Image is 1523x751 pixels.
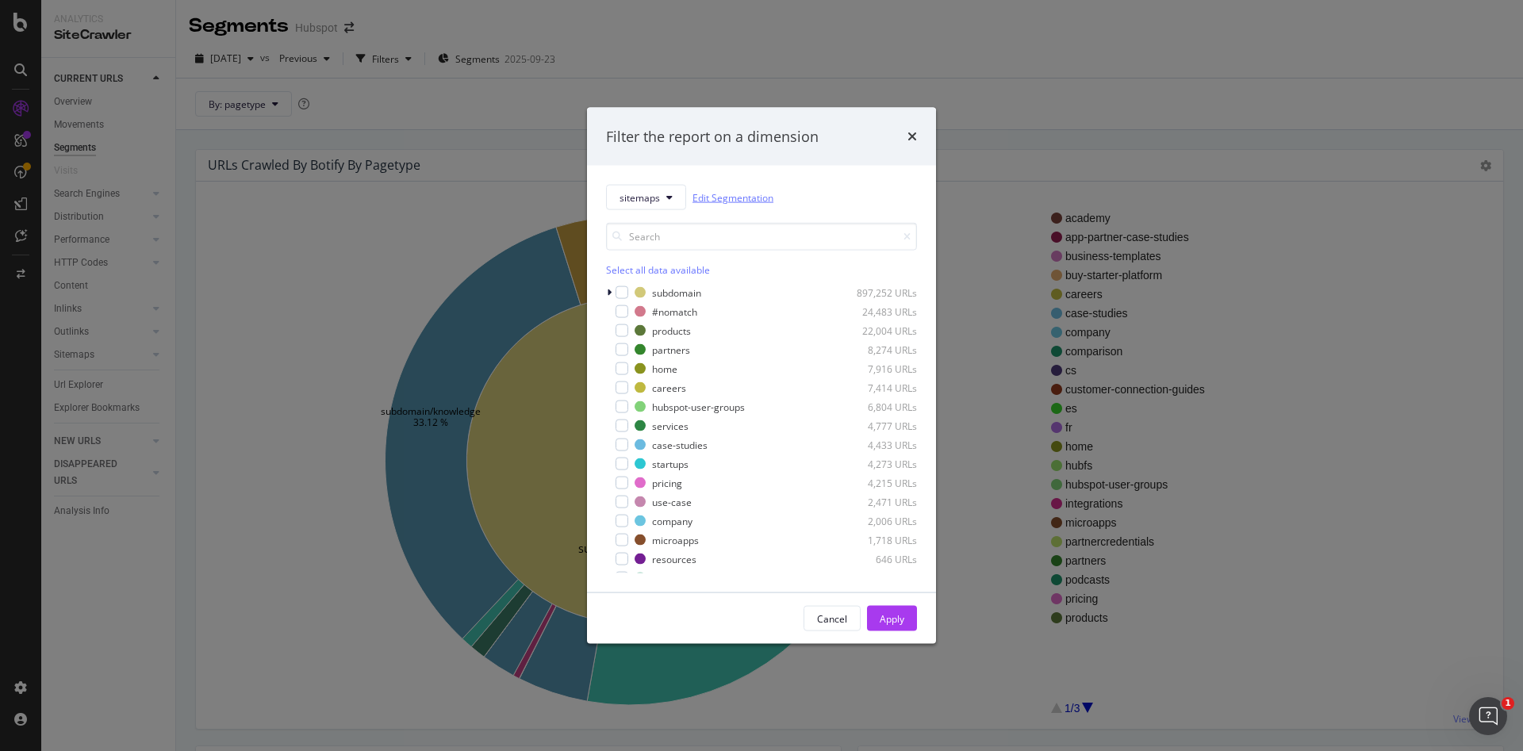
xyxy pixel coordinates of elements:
[839,381,917,394] div: 7,414 URLs
[839,457,917,470] div: 4,273 URLs
[652,400,745,413] div: hubspot-user-groups
[839,533,917,546] div: 1,718 URLs
[839,400,917,413] div: 6,804 URLs
[652,285,701,299] div: subdomain
[839,305,917,318] div: 24,483 URLs
[817,611,847,625] div: Cancel
[652,343,690,356] div: partners
[652,419,689,432] div: services
[1502,697,1514,710] span: 1
[839,343,917,356] div: 8,274 URLs
[652,552,696,565] div: resources
[839,571,917,584] div: 444 URLs
[620,190,660,204] span: sitemaps
[652,476,682,489] div: pricing
[652,438,708,451] div: case-studies
[839,285,917,299] div: 897,252 URLs
[652,381,686,394] div: careers
[606,185,686,210] button: sitemaps
[652,514,692,527] div: company
[839,362,917,375] div: 7,916 URLs
[606,263,917,277] div: Select all data available
[606,126,819,147] div: Filter the report on a dimension
[692,189,773,205] a: Edit Segmentation
[839,552,917,565] div: 646 URLs
[652,305,697,318] div: #nomatch
[652,457,689,470] div: startups
[839,324,917,337] div: 22,004 URLs
[839,476,917,489] div: 4,215 URLs
[839,419,917,432] div: 4,777 URLs
[652,571,704,584] div: comparison
[652,495,692,508] div: use-case
[907,126,917,147] div: times
[839,495,917,508] div: 2,471 URLs
[652,533,699,546] div: microapps
[804,606,861,631] button: Cancel
[652,324,691,337] div: products
[839,514,917,527] div: 2,006 URLs
[839,438,917,451] div: 4,433 URLs
[587,107,936,644] div: modal
[606,223,917,251] input: Search
[1469,697,1507,735] iframe: Intercom live chat
[652,362,677,375] div: home
[880,611,904,625] div: Apply
[867,606,917,631] button: Apply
